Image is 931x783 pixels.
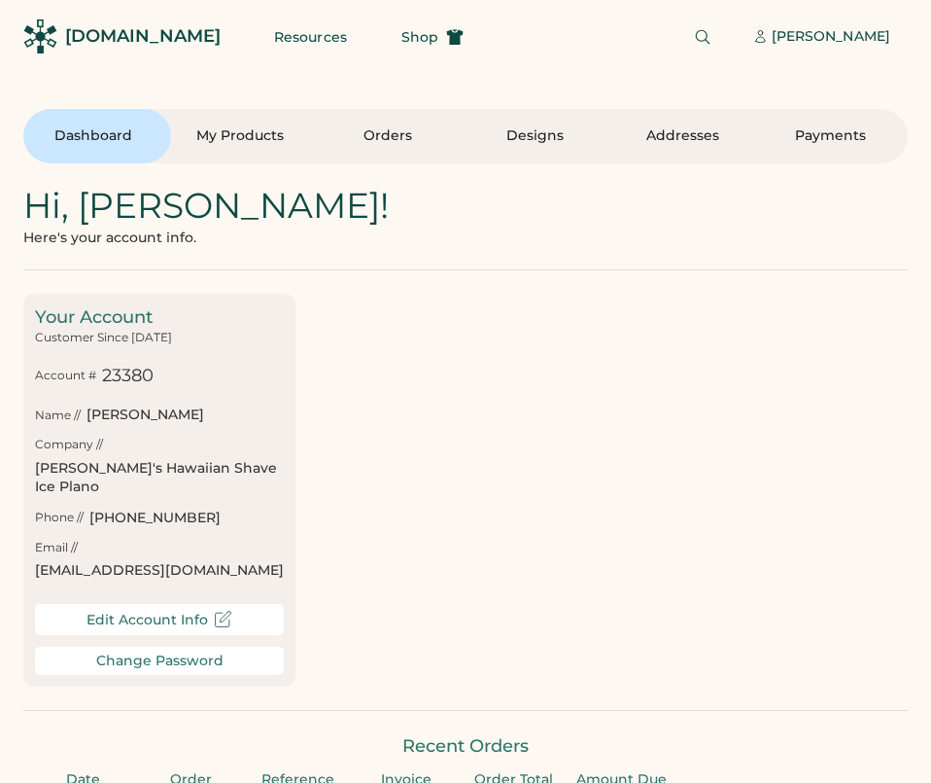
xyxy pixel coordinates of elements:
[633,126,734,146] div: Addresses
[35,561,284,581] div: [EMAIL_ADDRESS][DOMAIN_NAME]
[251,18,370,56] button: Resources
[378,18,487,56] button: Shop
[23,19,57,53] img: Rendered Logo - Screens
[65,24,221,49] div: [DOMAIN_NAME]
[35,368,96,384] div: Account #
[23,734,908,759] div: Recent Orders
[86,612,208,628] div: Edit Account Info
[35,408,81,424] div: Name //
[485,126,586,146] div: Designs
[35,305,284,330] div: Your Account
[772,27,890,47] div: [PERSON_NAME]
[96,653,224,669] div: Change Password
[683,18,722,56] button: Search
[89,509,221,528] div: [PHONE_NUMBER]
[337,126,438,146] div: Orders
[401,30,438,44] span: Shop
[35,540,78,556] div: Email //
[35,330,172,346] div: Customer Since [DATE]
[43,126,144,146] div: Dashboard
[35,437,103,453] div: Company //
[190,126,292,146] div: My Products
[23,230,196,246] div: Here's your account info.
[35,510,84,526] div: Phone //
[86,406,204,425] div: [PERSON_NAME]
[779,126,880,146] div: Payments
[23,181,389,230] div: Hi, [PERSON_NAME]!
[35,459,284,497] div: [PERSON_NAME]'s Hawaiian Shave Ice Plano
[102,364,154,388] div: 23380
